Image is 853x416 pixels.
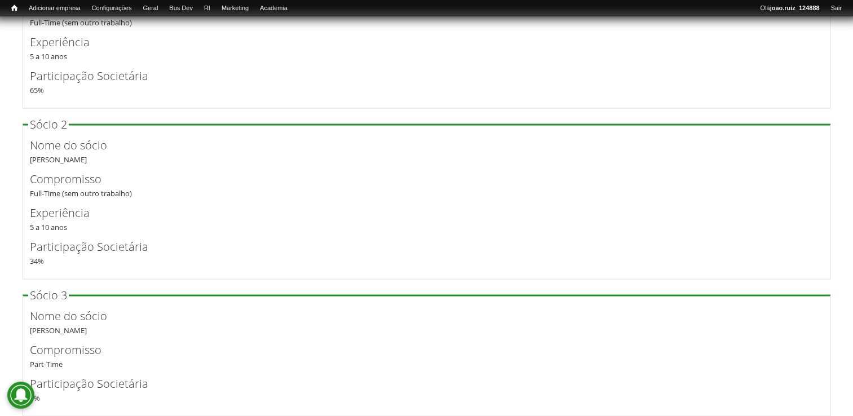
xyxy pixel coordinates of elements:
[254,3,293,14] a: Academia
[30,375,823,404] div: 1
[6,3,23,14] a: Início
[30,137,805,154] label: Nome do sócio
[754,3,825,14] a: Olájoao.ruiz_124888
[38,256,44,266] span: %
[11,4,17,12] span: Início
[137,3,163,14] a: Geral
[30,34,805,51] label: Experiência
[198,3,216,14] a: RI
[30,375,805,392] label: Participação Societária
[30,238,823,267] div: 34
[30,308,823,336] div: [PERSON_NAME]
[30,238,805,255] label: Participação Societária
[86,3,138,14] a: Configurações
[34,393,40,403] span: %
[30,342,805,359] label: Compromisso
[30,205,823,233] div: 5 a 10 anos
[30,171,823,199] div: Full-Time (sem outro trabalho)
[30,205,805,222] label: Experiência
[30,171,805,188] label: Compromisso
[163,3,198,14] a: Bus Dev
[770,5,820,11] strong: joao.ruiz_124888
[30,308,805,325] label: Nome do sócio
[30,287,67,303] span: Sócio 3
[30,137,823,165] div: [PERSON_NAME]
[30,34,823,62] div: 5 a 10 anos
[23,3,86,14] a: Adicionar empresa
[30,342,823,370] div: Part-Time
[216,3,254,14] a: Marketing
[30,68,823,96] div: 65
[30,117,67,132] span: Sócio 2
[825,3,847,14] a: Sair
[30,68,805,85] label: Participação Societária
[38,85,44,95] span: %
